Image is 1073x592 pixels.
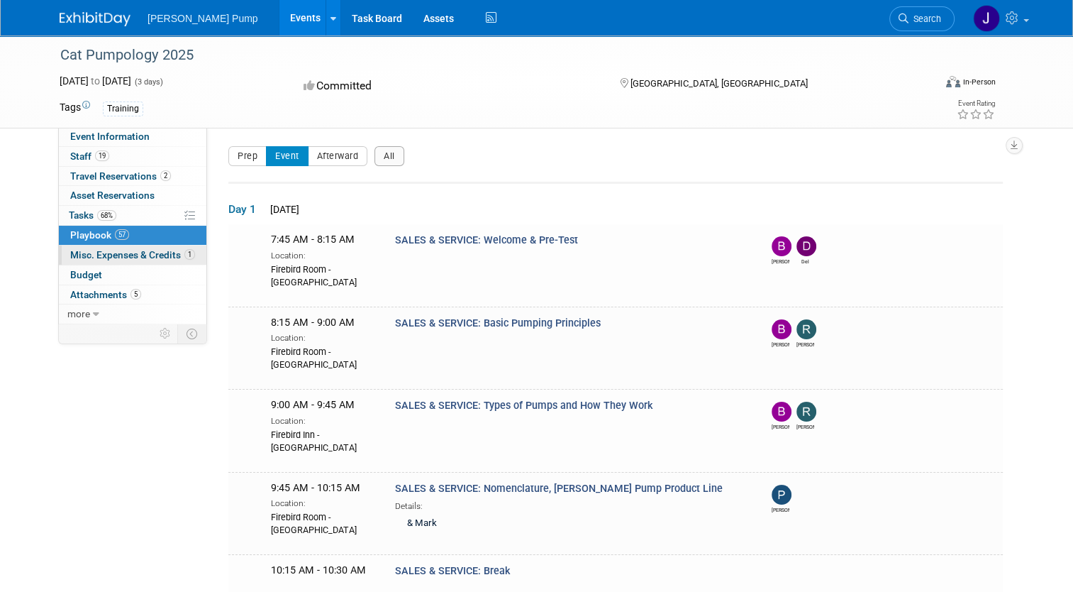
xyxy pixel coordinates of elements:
[630,78,808,89] span: [GEOGRAPHIC_DATA], [GEOGRAPHIC_DATA]
[70,289,141,300] span: Attachments
[271,482,360,494] span: 9:45 AM - 10:15 AM
[796,236,816,256] img: Del Ritz
[97,210,116,221] span: 68%
[59,265,206,285] a: Budget
[796,402,816,422] img: Ryan Intriago
[70,131,150,142] span: Event Information
[160,170,171,181] span: 2
[271,564,366,576] span: 10:15 AM - 10:30 AM
[228,202,264,217] span: Day 1
[70,150,109,162] span: Staff
[395,565,510,577] span: SALES & SERVICE: Break
[133,77,163,87] span: (3 days)
[59,147,206,166] a: Staff19
[271,510,374,537] div: Firebird Room - [GEOGRAPHIC_DATA]
[266,146,308,166] button: Event
[271,427,374,454] div: Firebird Inn - [GEOGRAPHIC_DATA]
[271,344,374,371] div: Firebird Room - [GEOGRAPHIC_DATA]
[271,330,374,344] div: Location:
[772,505,789,514] div: Patrick Champagne
[59,127,206,146] a: Event Information
[889,6,955,31] a: Search
[89,75,102,87] span: to
[266,204,299,215] span: [DATE]
[70,229,129,241] span: Playbook
[796,256,814,265] div: Del Ritz
[70,170,171,182] span: Travel Reservations
[60,75,131,87] span: [DATE] [DATE]
[153,324,178,343] td: Personalize Event Tab Strip
[228,146,267,166] button: Prep
[55,43,916,68] div: Cat Pumpology 2025
[772,256,789,265] div: Bobby Zitzka
[772,485,791,505] img: Patrick Champagne
[59,226,206,245] a: Playbook57
[271,262,374,289] div: Firebird Room - [GEOGRAPHIC_DATA]
[184,249,195,260] span: 1
[857,74,996,95] div: Event Format
[772,339,789,349] div: Brian Peek
[60,12,130,26] img: ExhibitDay
[70,269,102,280] span: Budget
[796,422,814,431] div: Ryan Intriago
[299,74,597,99] div: Committed
[908,13,941,24] span: Search
[95,150,109,161] span: 19
[59,246,206,265] a: Misc. Expenses & Credits1
[374,146,404,166] button: All
[772,422,789,431] div: Brian Peek
[796,339,814,349] div: Ryan Intriago
[59,206,206,225] a: Tasks68%
[271,495,374,510] div: Location:
[59,186,206,205] a: Asset Reservations
[271,234,355,246] span: 7:45 AM - 8:15 AM
[103,102,143,116] div: Training
[395,317,601,329] span: SALES & SERVICE: Basic Pumping Principles
[772,236,791,256] img: Bobby Zitzka
[115,229,129,240] span: 57
[70,190,155,201] span: Asset Reservations
[271,317,355,329] span: 8:15 AM - 9:00 AM
[395,512,747,536] div: & Mark
[59,167,206,186] a: Travel Reservations2
[59,305,206,324] a: more
[946,76,960,87] img: Format-Inperson.png
[271,248,374,262] div: Location:
[148,13,258,24] span: [PERSON_NAME] Pump
[395,496,747,512] div: Details:
[772,402,791,422] img: Brian Peek
[957,100,995,107] div: Event Rating
[772,319,791,339] img: Brian Peek
[271,399,355,411] span: 9:00 AM - 9:45 AM
[395,483,723,495] span: SALES & SERVICE: Nomenclature, [PERSON_NAME] Pump Product Line
[962,77,996,87] div: In-Person
[70,249,195,261] span: Misc. Expenses & Credits
[69,209,116,221] span: Tasks
[308,146,368,166] button: Afterward
[973,5,1000,32] img: Jake Sowders
[395,400,652,412] span: SALES & SERVICE: Types of Pumps and How They Work
[59,285,206,305] a: Attachments5
[67,308,90,319] span: more
[796,319,816,339] img: Ryan Intriago
[178,324,207,343] td: Toggle Event Tabs
[130,289,141,300] span: 5
[395,234,578,246] span: SALES & SERVICE: Welcome & Pre-Test
[60,100,90,116] td: Tags
[271,413,374,427] div: Location:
